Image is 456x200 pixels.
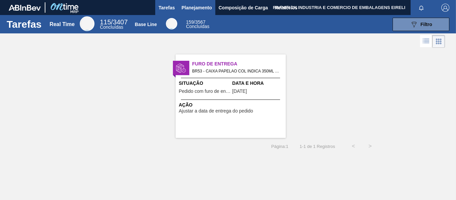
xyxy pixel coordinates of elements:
span: Concluídas [186,24,209,29]
span: Tarefas [159,4,175,12]
span: Data e Hora [232,80,284,87]
div: Visão em Lista [420,35,432,48]
span: Ajustar a data de entrega do pedido [179,109,253,114]
span: Página : 1 [271,144,288,149]
span: 10/07/2025, [232,89,247,94]
div: Real Time [100,19,128,29]
span: Filtro [421,22,432,27]
button: < [345,138,362,155]
div: Real Time [49,21,74,27]
div: Base Line [135,22,157,27]
div: Visão em Cards [432,35,445,48]
button: Notificações [411,3,432,12]
div: Base Line [186,20,209,29]
span: BR53 - CAIXA PAPELAO COL INDICA 350ML Pedido - 1976943 [192,67,280,75]
span: 1 - 1 de 1 Registros [298,144,335,149]
span: Concluídas [100,24,123,30]
span: Planejamento [182,4,212,12]
img: TNhmsLtSVTkK8tSr43FrP2fwEKptu5GPRR3wAAAABJRU5ErkJggg== [9,5,41,11]
span: 115 [100,18,111,26]
button: > [362,138,379,155]
button: Filtro [393,18,449,31]
span: / 3407 [100,18,128,26]
span: Composição de Carga [219,4,268,12]
span: Pedido com furo de entrega [179,89,231,94]
h1: Tarefas [7,20,42,28]
img: Logout [441,4,449,12]
div: Base Line [166,18,177,29]
span: Ação [179,102,284,109]
span: 159 [186,19,194,25]
div: Real Time [80,16,94,31]
span: Situação [179,80,231,87]
span: / 3567 [186,19,205,25]
span: Furo de Entrega [192,60,286,67]
img: status [176,63,186,73]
